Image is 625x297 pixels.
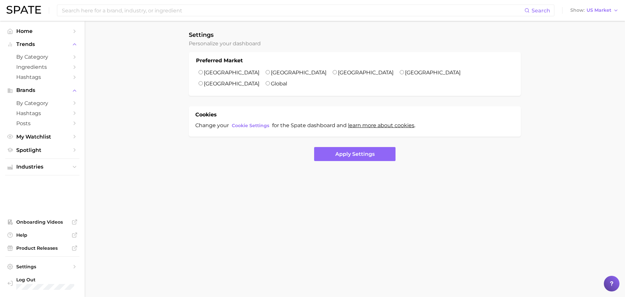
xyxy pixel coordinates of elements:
a: Spotlight [5,145,79,155]
label: [GEOGRAPHIC_DATA] [204,69,259,76]
a: Hashtags [5,72,79,82]
a: by Category [5,52,79,62]
span: by Category [16,54,68,60]
span: My Watchlist [16,134,68,140]
span: Brands [16,87,68,93]
a: Posts [5,118,79,128]
span: Help [16,232,68,238]
label: [GEOGRAPHIC_DATA] [271,69,326,76]
a: Hashtags [5,108,79,118]
label: [GEOGRAPHIC_DATA] [405,69,461,76]
span: US Market [587,8,611,12]
input: Search here for a brand, industry, or ingredient [61,5,524,16]
span: Log Out [16,277,95,283]
span: Hashtags [16,110,68,116]
span: Hashtags [16,74,68,80]
h1: Settings [189,31,521,38]
span: Trends [16,41,68,47]
a: Home [5,26,79,36]
span: Ingredients [16,64,68,70]
span: Spotlight [16,147,68,153]
a: Settings [5,262,79,272]
button: Trends [5,39,79,49]
button: Apply Settings [314,147,396,161]
span: by Category [16,100,68,106]
a: learn more about cookies [348,122,414,128]
a: Product Releases [5,243,79,253]
a: Onboarding Videos [5,217,79,227]
a: My Watchlist [5,132,79,142]
span: Industries [16,164,68,170]
span: Cookie Settings [232,123,269,128]
label: Global [271,81,287,87]
label: [GEOGRAPHIC_DATA] [338,69,394,76]
button: Industries [5,162,79,172]
span: Product Releases [16,245,68,251]
a: Help [5,230,79,240]
label: [GEOGRAPHIC_DATA] [204,81,259,87]
a: by Category [5,98,79,108]
span: Search [532,7,550,14]
span: Change your for the Spate dashboard and . [195,122,415,128]
button: Brands [5,85,79,95]
h2: Personalize your dashboard [189,40,521,47]
h1: Cookies [195,111,217,119]
img: SPATE [7,6,41,14]
span: Posts [16,120,68,126]
h1: Preferred Market [196,57,243,65]
a: Log out. Currently logged in with e-mail cpulice@yellowwoodpartners.com. [5,275,79,292]
span: Home [16,28,68,34]
span: Settings [16,264,68,270]
span: Onboarding Videos [16,219,68,225]
button: ShowUS Market [569,6,620,15]
a: Ingredients [5,62,79,72]
span: Show [570,8,585,12]
button: Cookie Settings [230,121,271,130]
